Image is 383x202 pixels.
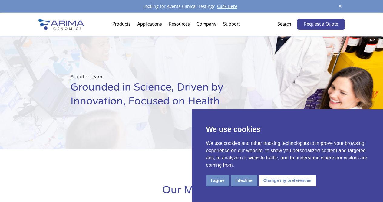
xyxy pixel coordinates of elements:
h1: Our Mission [38,183,345,202]
p: We use cookies and other tracking technologies to improve your browsing experience on our website... [206,140,369,169]
a: Request a Quote [297,19,345,30]
div: Looking for Aventa Clinical Testing? [38,2,345,10]
img: Arima-Genomics-logo [38,19,84,30]
p: About + Team [71,73,252,80]
a: Click Here [215,3,240,9]
p: Search [277,20,291,28]
button: I agree [206,175,229,186]
p: We use cookies [206,124,369,135]
button: I decline [231,175,257,186]
button: Change my preferences [259,175,316,186]
h1: Grounded in Science, Driven by Innovation, Focused on Health [71,80,252,113]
